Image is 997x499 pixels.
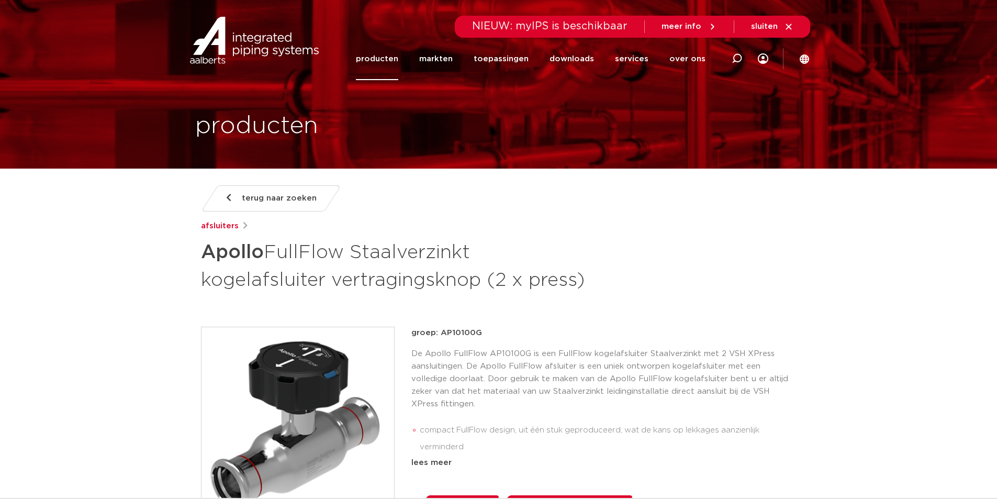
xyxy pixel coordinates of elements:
a: markten [419,38,453,80]
nav: Menu [356,38,705,80]
a: meer info [662,22,717,31]
a: sluiten [751,22,793,31]
div: my IPS [758,38,768,80]
p: De Apollo FullFlow AP10100G is een FullFlow kogelafsluiter Staalverzinkt met 2 VSH XPress aanslui... [411,348,797,411]
a: downloads [550,38,594,80]
a: over ons [669,38,705,80]
span: terug naar zoeken [242,190,317,207]
a: afsluiters [201,220,239,232]
a: terug naar zoeken [200,185,341,212]
a: services [615,38,648,80]
h1: producten [195,109,318,143]
div: lees meer [411,457,797,469]
h1: FullFlow Staalverzinkt kogelafsluiter vertragingsknop (2 x press) [201,237,594,293]
span: meer info [662,23,701,30]
span: NIEUW: myIPS is beschikbaar [472,21,628,31]
p: groep: AP10100G [411,327,797,339]
strong: Apollo [201,243,264,262]
a: producten [356,38,398,80]
a: toepassingen [474,38,529,80]
span: sluiten [751,23,778,30]
li: compact FullFlow design, uit één stuk geproduceerd, wat de kans op lekkages aanzienlijk verminderd [420,422,797,456]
